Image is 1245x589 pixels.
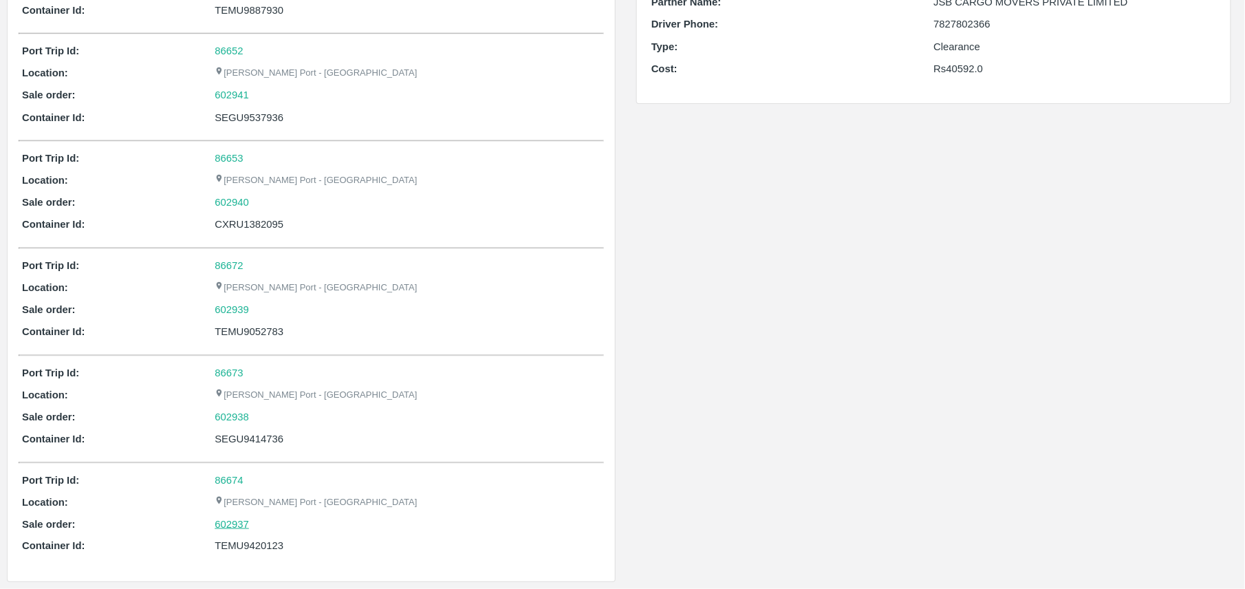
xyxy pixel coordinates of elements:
[22,541,85,552] b: Container Id:
[651,63,678,74] b: Cost:
[215,174,417,187] p: [PERSON_NAME] Port - [GEOGRAPHIC_DATA]
[215,217,600,232] div: CXRU1382095
[215,281,417,294] p: [PERSON_NAME] Port - [GEOGRAPHIC_DATA]
[22,219,85,230] b: Container Id:
[22,112,85,123] b: Container Id:
[215,3,600,18] div: TEMU9887930
[215,539,600,554] div: TEMU9420123
[215,409,249,425] a: 602938
[934,39,1217,54] p: Clearance
[215,431,600,447] div: SEGU9414736
[22,519,76,530] b: Sale order:
[22,304,76,315] b: Sale order:
[215,517,249,532] a: 602937
[934,61,1217,76] p: Rs 40592.0
[22,45,79,56] b: Port Trip Id:
[215,389,417,402] p: [PERSON_NAME] Port - [GEOGRAPHIC_DATA]
[215,496,417,509] p: [PERSON_NAME] Port - [GEOGRAPHIC_DATA]
[22,153,79,164] b: Port Trip Id:
[934,17,1217,32] p: 7827802366
[22,89,76,100] b: Sale order:
[22,197,76,208] b: Sale order:
[22,67,68,78] b: Location:
[22,260,79,271] b: Port Trip Id:
[215,324,600,339] div: TEMU9052783
[22,367,79,378] b: Port Trip Id:
[22,326,85,337] b: Container Id:
[22,497,68,508] b: Location:
[22,475,79,486] b: Port Trip Id:
[22,175,68,186] b: Location:
[215,67,417,80] p: [PERSON_NAME] Port - [GEOGRAPHIC_DATA]
[22,5,85,16] b: Container Id:
[22,411,76,422] b: Sale order:
[215,260,243,271] a: 86672
[215,302,249,317] a: 602939
[215,367,243,378] a: 86673
[215,195,249,210] a: 602940
[215,153,243,164] a: 86653
[22,389,68,400] b: Location:
[215,45,243,56] a: 86652
[651,41,678,52] b: Type:
[215,475,243,486] a: 86674
[215,110,600,125] div: SEGU9537936
[22,433,85,445] b: Container Id:
[22,282,68,293] b: Location:
[651,19,718,30] b: Driver Phone:
[215,87,249,103] a: 602941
